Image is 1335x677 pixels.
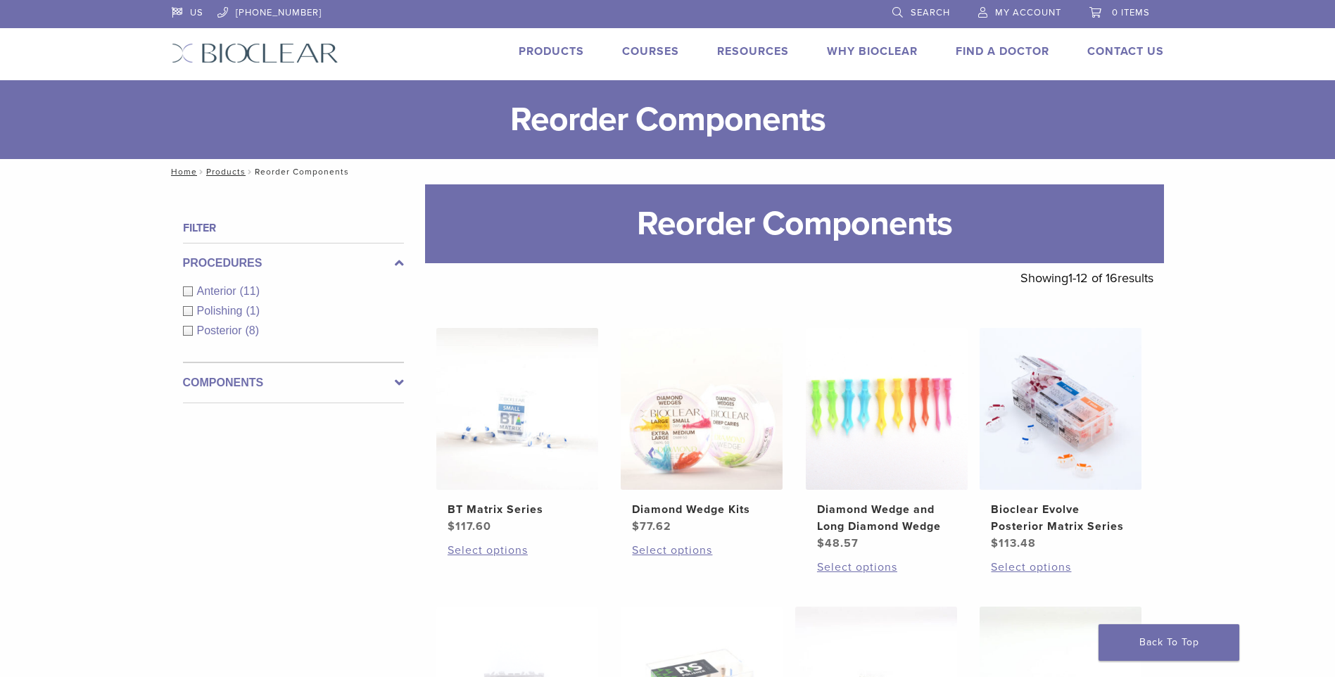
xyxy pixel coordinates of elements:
[991,536,999,550] span: $
[183,374,404,391] label: Components
[817,501,956,535] h2: Diamond Wedge and Long Diamond Wedge
[1020,263,1153,293] p: Showing results
[911,7,950,18] span: Search
[621,328,783,490] img: Diamond Wedge Kits
[817,559,956,576] a: Select options for “Diamond Wedge and Long Diamond Wedge”
[827,44,918,58] a: Why Bioclear
[246,305,260,317] span: (1)
[817,536,825,550] span: $
[980,328,1141,490] img: Bioclear Evolve Posterior Matrix Series
[172,43,339,63] img: Bioclear
[991,536,1036,550] bdi: 113.48
[183,255,404,272] label: Procedures
[167,167,197,177] a: Home
[206,167,246,177] a: Products
[246,324,260,336] span: (8)
[1112,7,1150,18] span: 0 items
[161,159,1175,184] nav: Reorder Components
[1068,270,1118,286] span: 1-12 of 16
[197,285,240,297] span: Anterior
[817,536,859,550] bdi: 48.57
[240,285,260,297] span: (11)
[448,542,587,559] a: Select options for “BT Matrix Series”
[448,519,455,533] span: $
[632,501,771,518] h2: Diamond Wedge Kits
[979,328,1143,552] a: Bioclear Evolve Posterior Matrix SeriesBioclear Evolve Posterior Matrix Series $113.48
[197,324,246,336] span: Posterior
[632,519,671,533] bdi: 77.62
[183,220,404,236] h4: Filter
[991,501,1130,535] h2: Bioclear Evolve Posterior Matrix Series
[425,184,1164,263] h1: Reorder Components
[1087,44,1164,58] a: Contact Us
[1099,624,1239,661] a: Back To Top
[197,305,246,317] span: Polishing
[717,44,789,58] a: Resources
[448,519,491,533] bdi: 117.60
[246,168,255,175] span: /
[632,542,771,559] a: Select options for “Diamond Wedge Kits”
[622,44,679,58] a: Courses
[436,328,600,535] a: BT Matrix SeriesBT Matrix Series $117.60
[519,44,584,58] a: Products
[956,44,1049,58] a: Find A Doctor
[448,501,587,518] h2: BT Matrix Series
[620,328,784,535] a: Diamond Wedge KitsDiamond Wedge Kits $77.62
[995,7,1061,18] span: My Account
[991,559,1130,576] a: Select options for “Bioclear Evolve Posterior Matrix Series”
[632,519,640,533] span: $
[436,328,598,490] img: BT Matrix Series
[806,328,968,490] img: Diamond Wedge and Long Diamond Wedge
[197,168,206,175] span: /
[805,328,969,552] a: Diamond Wedge and Long Diamond WedgeDiamond Wedge and Long Diamond Wedge $48.57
